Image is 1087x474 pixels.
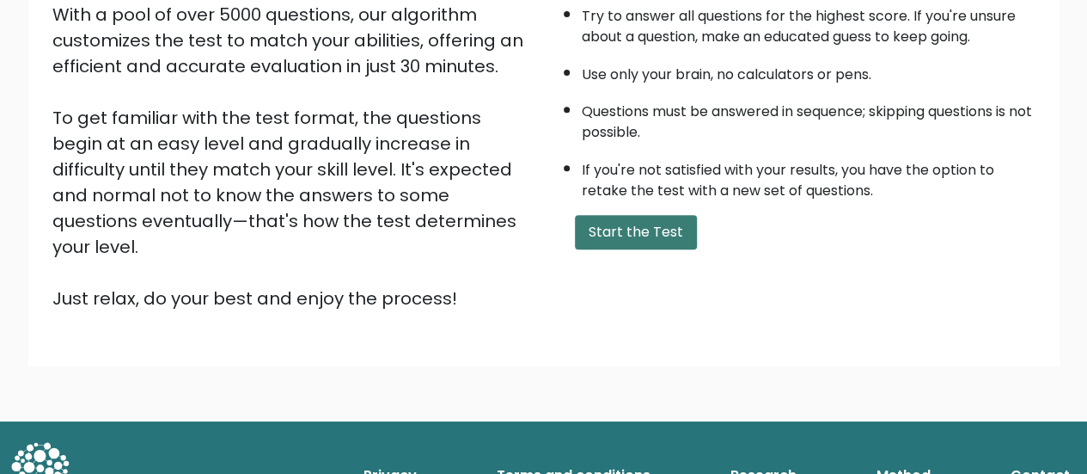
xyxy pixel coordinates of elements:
li: If you're not satisfied with your results, you have the option to retake the test with a new set ... [582,151,1035,201]
li: Use only your brain, no calculators or pens. [582,56,1035,85]
li: Questions must be answered in sequence; skipping questions is not possible. [582,93,1035,143]
button: Start the Test [575,215,697,249]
